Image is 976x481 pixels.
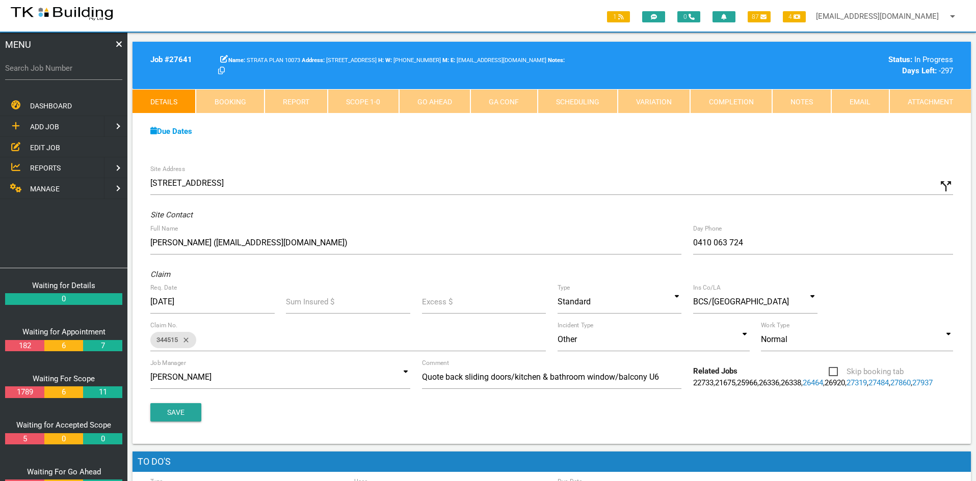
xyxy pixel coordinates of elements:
label: Sum Insured $ [286,296,334,308]
span: Skip booking tab [829,365,904,378]
span: [STREET_ADDRESS] [302,57,377,64]
span: [EMAIL_ADDRESS][DOMAIN_NAME] [451,57,546,64]
a: Booking [196,89,264,114]
a: 0 [5,293,122,305]
a: Scheduling [538,89,618,114]
label: Search Job Number [5,63,122,74]
span: ADD JOB [30,123,59,131]
b: Related Jobs [693,366,737,376]
a: Scope 1-0 [328,89,399,114]
span: STRATA PLAN 10073 [228,57,300,64]
span: 4 [783,11,806,22]
a: 26338 [781,378,801,387]
label: Excess $ [422,296,453,308]
a: 21675 [715,378,735,387]
label: Claim No. [150,321,178,330]
a: Variation [618,89,690,114]
a: Attachment [889,89,971,114]
a: Go Ahead [399,89,470,114]
span: [PHONE_NUMBER] [385,57,441,64]
a: 0 [83,433,122,445]
a: Notes [772,89,831,114]
a: 0 [44,433,83,445]
a: 22733 [693,378,714,387]
b: Days Left: [902,66,937,75]
span: MENU [5,38,31,51]
a: Details [133,89,196,114]
label: Type [558,283,570,292]
a: Waiting for Accepted Scope [16,420,111,430]
a: 26920 [825,378,845,387]
a: 27937 [912,378,933,387]
div: 344515 [150,332,196,348]
b: H: [378,57,384,64]
label: Req. Date [150,283,177,292]
span: DASHBOARD [30,102,72,110]
a: 6 [44,340,83,352]
h1: To Do's [133,451,971,472]
b: Notes: [548,57,565,64]
a: Waiting For Go Ahead [27,467,101,476]
a: 27860 [890,378,911,387]
a: 7 [83,340,122,352]
b: Name: [228,57,245,64]
a: 25966 [737,378,757,387]
span: 0 [677,11,700,22]
a: 1789 [5,386,44,398]
a: Waiting for Appointment [22,327,105,336]
label: Day Phone [693,224,722,233]
a: 182 [5,340,44,352]
b: M: [442,57,449,64]
b: W: [385,57,392,64]
a: Report [265,89,328,114]
span: 87 [748,11,771,22]
i: Site Contact [150,210,193,219]
a: 11 [83,386,122,398]
label: Site Address [150,164,185,174]
a: 27484 [868,378,889,387]
span: EDIT JOB [30,143,60,151]
img: s3file [10,5,114,21]
a: Completion [690,89,772,114]
i: close [178,332,190,348]
a: 6 [44,386,83,398]
a: Due Dates [150,127,192,136]
a: Email [831,89,889,114]
a: 26336 [759,378,779,387]
b: E: [451,57,455,64]
a: Waiting for Details [32,281,95,290]
span: MANAGE [30,185,60,193]
i: Claim [150,270,170,279]
label: Work Type [761,321,789,330]
label: Full Name [150,224,178,233]
label: Incident Type [558,321,593,330]
a: GA Conf [470,89,537,114]
a: Click here copy customer information. [218,66,225,75]
a: 27319 [847,378,867,387]
button: Save [150,403,201,421]
a: Waiting For Scope [33,374,95,383]
a: 26464 [803,378,823,387]
label: Job Manager [150,358,186,367]
b: Address: [302,57,325,64]
b: Job # 27641 [150,55,192,64]
span: REPORTS [30,164,61,172]
label: Ins Co/LA [693,283,721,292]
label: Comment [422,358,449,367]
div: In Progress -297 [761,54,953,77]
a: 5 [5,433,44,445]
b: Status: [888,55,912,64]
span: Home Phone [378,57,385,64]
span: 1 [607,11,630,22]
i: Click to show custom address field [938,179,954,194]
div: , , , , , , , , , , [688,365,823,388]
